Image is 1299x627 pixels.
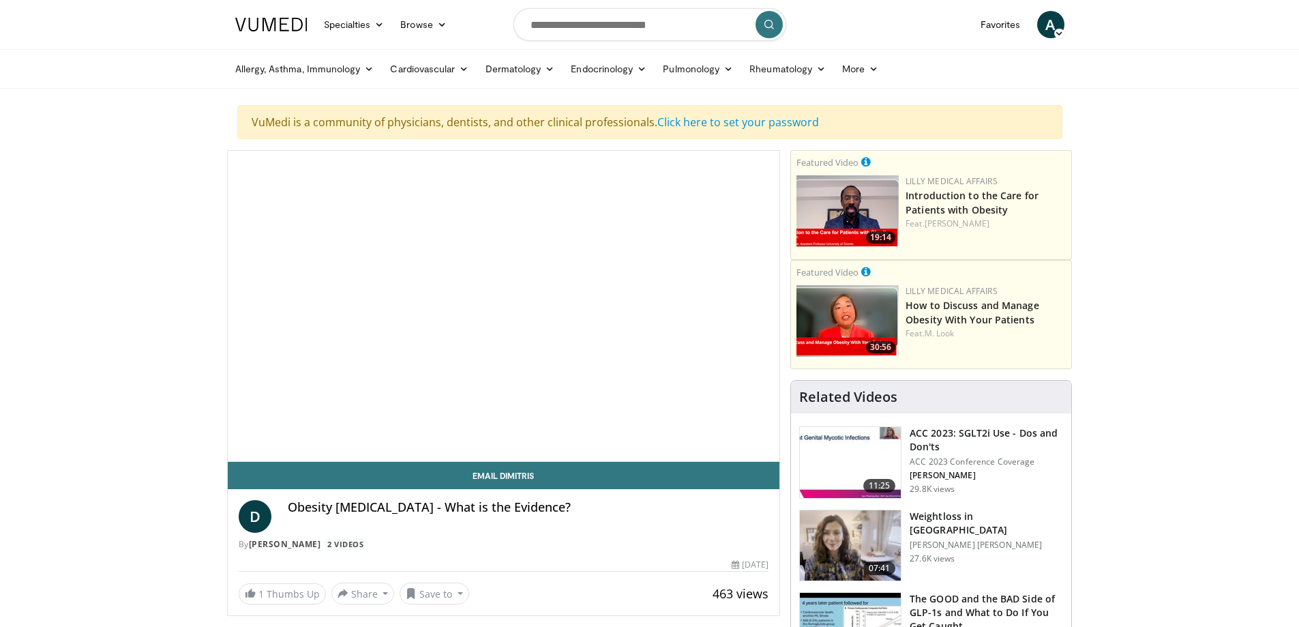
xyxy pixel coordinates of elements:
h3: Weightloss in [GEOGRAPHIC_DATA] [910,510,1063,537]
a: Pulmonology [655,55,741,83]
video-js: Video Player [228,151,780,462]
span: 19:14 [866,231,895,244]
a: More [834,55,886,83]
a: 30:56 [796,285,899,357]
small: Featured Video [796,156,858,169]
a: Lilly Medical Affairs [906,285,998,297]
img: 9258cdf1-0fbf-450b-845f-99397d12d24a.150x105_q85_crop-smart_upscale.jpg [800,427,901,498]
a: A [1037,11,1064,38]
div: Feat. [906,218,1066,230]
span: 463 views [713,585,768,602]
p: ACC 2023 Conference Coverage [910,456,1063,467]
span: 07:41 [863,562,896,575]
a: Email Dimitris [228,462,780,489]
div: VuMedi is a community of physicians, dentists, and other clinical professionals. [237,105,1062,139]
div: By [239,538,769,551]
div: Feat. [906,327,1066,340]
h3: ACC 2023: SGLT2i Use - Dos and Don'ts [910,426,1063,454]
h4: Related Videos [799,389,897,405]
p: [PERSON_NAME] [PERSON_NAME] [910,540,1063,551]
p: [PERSON_NAME] [910,470,1063,481]
a: 19:14 [796,175,899,247]
a: 1 Thumbs Up [239,583,326,604]
a: 2 Videos [323,539,368,551]
p: 27.6K views [910,553,955,564]
div: [DATE] [732,559,768,571]
a: Dermatology [477,55,563,83]
a: D [239,500,271,533]
p: 29.8K views [910,484,955,495]
input: Search topics, interventions [513,8,786,41]
img: acc2e291-ced4-4dd5-b17b-d06994da28f3.png.150x105_q85_crop-smart_upscale.png [796,175,899,247]
a: 07:41 Weightloss in [GEOGRAPHIC_DATA] [PERSON_NAME] [PERSON_NAME] 27.6K views [799,510,1063,582]
a: Allergy, Asthma, Immunology [227,55,383,83]
a: How to Discuss and Manage Obesity With Your Patients [906,299,1039,326]
button: Share [331,583,395,604]
a: [PERSON_NAME] [249,538,321,550]
img: 9983fed1-7565-45be-8934-aef1103ce6e2.150x105_q85_crop-smart_upscale.jpg [800,510,901,581]
a: Specialties [316,11,393,38]
span: 30:56 [866,341,895,353]
a: [PERSON_NAME] [925,218,989,229]
span: 1 [258,587,264,600]
a: Click here to set your password [657,115,819,130]
a: Browse [392,11,455,38]
a: Favorites [972,11,1029,38]
button: Save to [400,583,469,604]
small: Featured Video [796,266,858,278]
img: VuMedi Logo [235,18,308,31]
a: 11:25 ACC 2023: SGLT2i Use - Dos and Don'ts ACC 2023 Conference Coverage [PERSON_NAME] 29.8K views [799,426,1063,499]
img: c98a6a29-1ea0-4bd5-8cf5-4d1e188984a7.png.150x105_q85_crop-smart_upscale.png [796,285,899,357]
span: 11:25 [863,479,896,493]
a: Introduction to the Care for Patients with Obesity [906,189,1039,216]
h4: Obesity [MEDICAL_DATA] - What is the Evidence? [288,500,769,515]
a: Cardiovascular [382,55,477,83]
a: Endocrinology [563,55,655,83]
a: Rheumatology [741,55,834,83]
a: M. Look [925,327,955,339]
a: Lilly Medical Affairs [906,175,998,187]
